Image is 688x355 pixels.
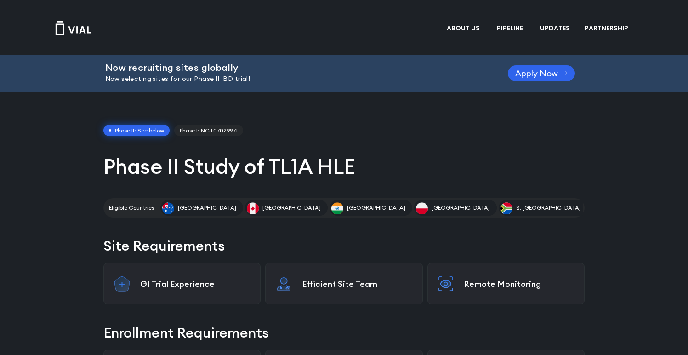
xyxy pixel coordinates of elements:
p: Now selecting sites for our Phase II IBD trial! [105,74,485,84]
p: Efficient Site Team [302,279,413,289]
img: Australia [162,202,174,214]
span: [GEOGRAPHIC_DATA] [432,204,490,212]
span: S. [GEOGRAPHIC_DATA] [516,204,581,212]
a: Apply Now [508,65,575,81]
span: [GEOGRAPHIC_DATA] [347,204,405,212]
a: ABOUT USMenu Toggle [439,21,489,36]
p: Remote Monitoring [464,279,575,289]
h2: Eligible Countries [109,204,154,212]
img: India [331,202,343,214]
img: Vial Logo [55,21,91,35]
a: PARTNERSHIPMenu Toggle [577,21,638,36]
img: Poland [416,202,428,214]
span: Phase II: See below [103,125,170,137]
h2: Enrollment Requirements [103,323,585,343]
span: [GEOGRAPHIC_DATA] [262,204,321,212]
h2: Now recruiting sites globally [105,63,485,73]
h2: Site Requirements [103,236,585,256]
a: UPDATES [533,21,577,36]
a: PIPELINEMenu Toggle [489,21,532,36]
a: Phase I: NCT07029971 [174,125,243,137]
span: Apply Now [515,70,558,77]
img: S. Africa [500,202,512,214]
span: [GEOGRAPHIC_DATA] [178,204,236,212]
h1: Phase II Study of TL1A HLE [103,153,585,180]
p: GI Trial Experience [140,279,251,289]
img: Canada [247,202,259,214]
